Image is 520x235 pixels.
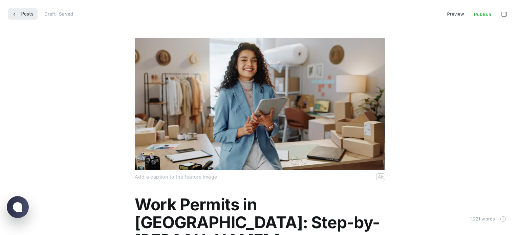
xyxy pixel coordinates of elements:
button: Preview [442,8,469,20]
a: Posts [8,8,38,20]
span: Posts [21,8,34,20]
button: Alt [376,173,385,180]
div: Draft - Saved [44,8,73,20]
button: Publish [469,8,496,20]
div: 1,221 words [465,215,496,222]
